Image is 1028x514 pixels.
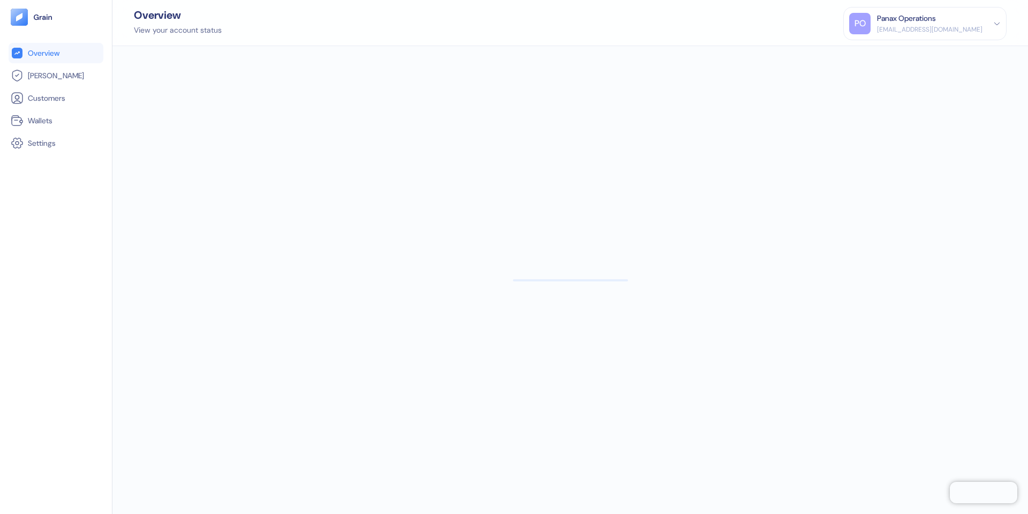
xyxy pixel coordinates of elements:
span: [PERSON_NAME] [28,70,84,81]
div: [EMAIL_ADDRESS][DOMAIN_NAME] [877,25,982,34]
a: Settings [11,137,101,150]
div: Overview [134,10,222,20]
span: Wallets [28,115,52,126]
span: Settings [28,138,56,148]
a: [PERSON_NAME] [11,69,101,82]
iframe: Chatra live chat [950,482,1017,503]
span: Overview [28,48,59,58]
div: View your account status [134,25,222,36]
div: Panax Operations [877,13,936,24]
a: Overview [11,47,101,59]
span: Customers [28,93,65,103]
img: logo-tablet-V2.svg [11,9,28,26]
div: PO [849,13,871,34]
a: Customers [11,92,101,105]
a: Wallets [11,114,101,127]
img: logo [33,13,53,21]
